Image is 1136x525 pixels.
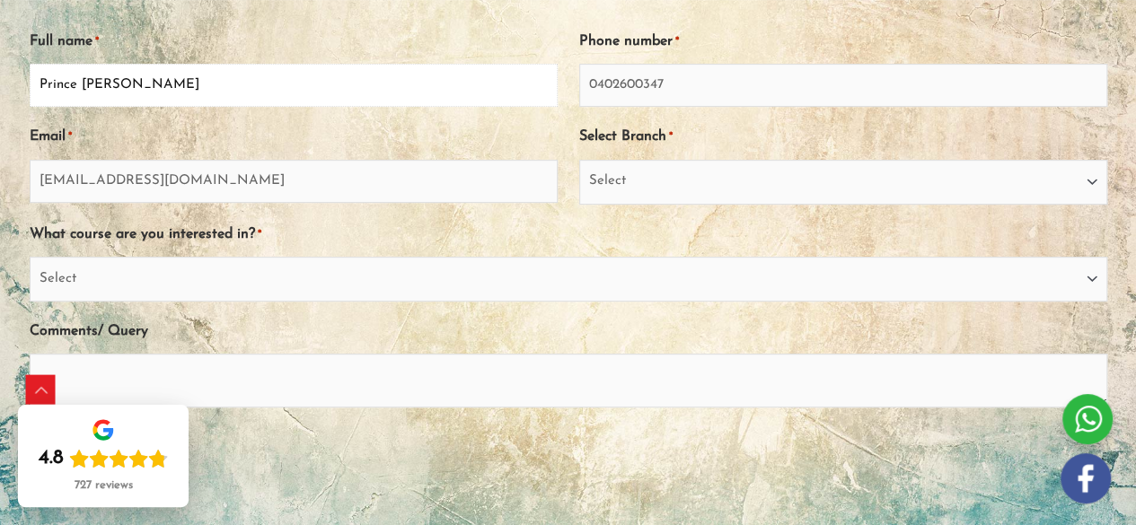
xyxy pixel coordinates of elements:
label: Select Branch [579,122,673,152]
label: What course are you interested in? [30,220,261,249]
div: 727 reviews [75,478,133,493]
img: white-facebook.png [1061,453,1111,503]
label: Email [30,122,72,152]
label: Full name [30,27,99,57]
div: 4.8 [39,446,64,471]
label: Comments/ Query [30,317,148,346]
label: Phone number [579,27,679,57]
div: Rating: 4.8 out of 5 [39,446,168,471]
